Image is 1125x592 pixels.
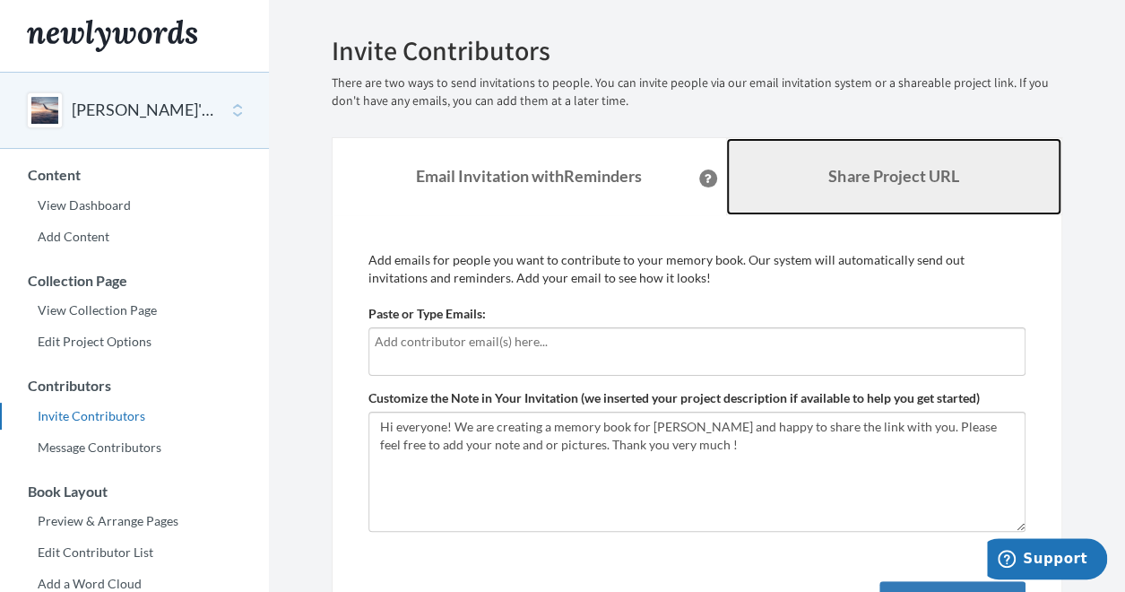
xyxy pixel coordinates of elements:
[332,36,1062,65] h2: Invite Contributors
[1,273,269,289] h3: Collection Page
[828,166,958,186] b: Share Project URL
[1,167,269,183] h3: Content
[368,389,980,407] label: Customize the Note in Your Invitation (we inserted your project description if available to help ...
[1,483,269,500] h3: Book Layout
[375,332,1019,352] input: Add contributor email(s) here...
[987,538,1107,583] iframe: Opens a widget where you can chat to one of our agents
[368,412,1025,532] textarea: Hi everyone! We are creating a memory book for [PERSON_NAME] and happy to share the link with you...
[368,251,1025,287] p: Add emails for people you want to contribute to your memory book. Our system will automatically s...
[332,74,1062,110] p: There are two ways to send invitations to people. You can invite people via our email invitation ...
[416,166,642,186] strong: Email Invitation with Reminders
[368,305,486,323] label: Paste or Type Emails:
[72,99,217,122] button: [PERSON_NAME]'s Retirement
[1,378,269,394] h3: Contributors
[27,20,197,52] img: Newlywords logo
